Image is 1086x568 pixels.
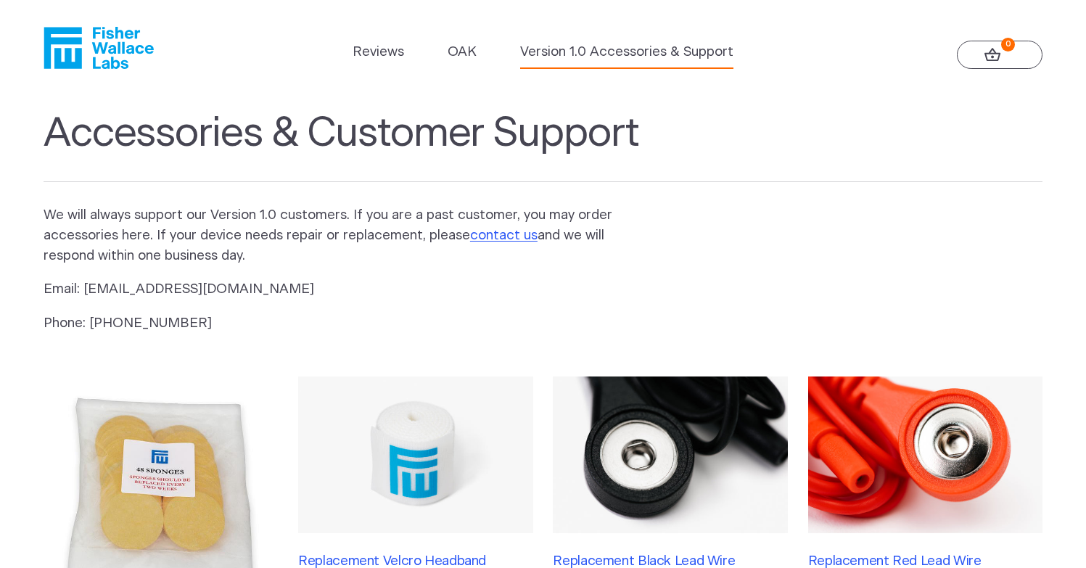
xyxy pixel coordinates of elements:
img: Replacement Black Lead Wire [553,376,787,533]
strong: 0 [1001,38,1015,52]
img: Replacement Velcro Headband [298,376,532,533]
p: Phone: [PHONE_NUMBER] [44,313,635,334]
a: 0 [957,41,1042,70]
a: Version 1.0 Accessories & Support [520,42,733,62]
p: Email: [EMAIL_ADDRESS][DOMAIN_NAME] [44,279,635,300]
a: Fisher Wallace [44,27,154,69]
img: Replacement Red Lead Wire [808,376,1042,533]
p: We will always support our Version 1.0 customers. If you are a past customer, you may order acces... [44,205,635,266]
h1: Accessories & Customer Support [44,110,1042,182]
a: contact us [470,229,538,242]
a: Reviews [353,42,404,62]
a: OAK [448,42,477,62]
